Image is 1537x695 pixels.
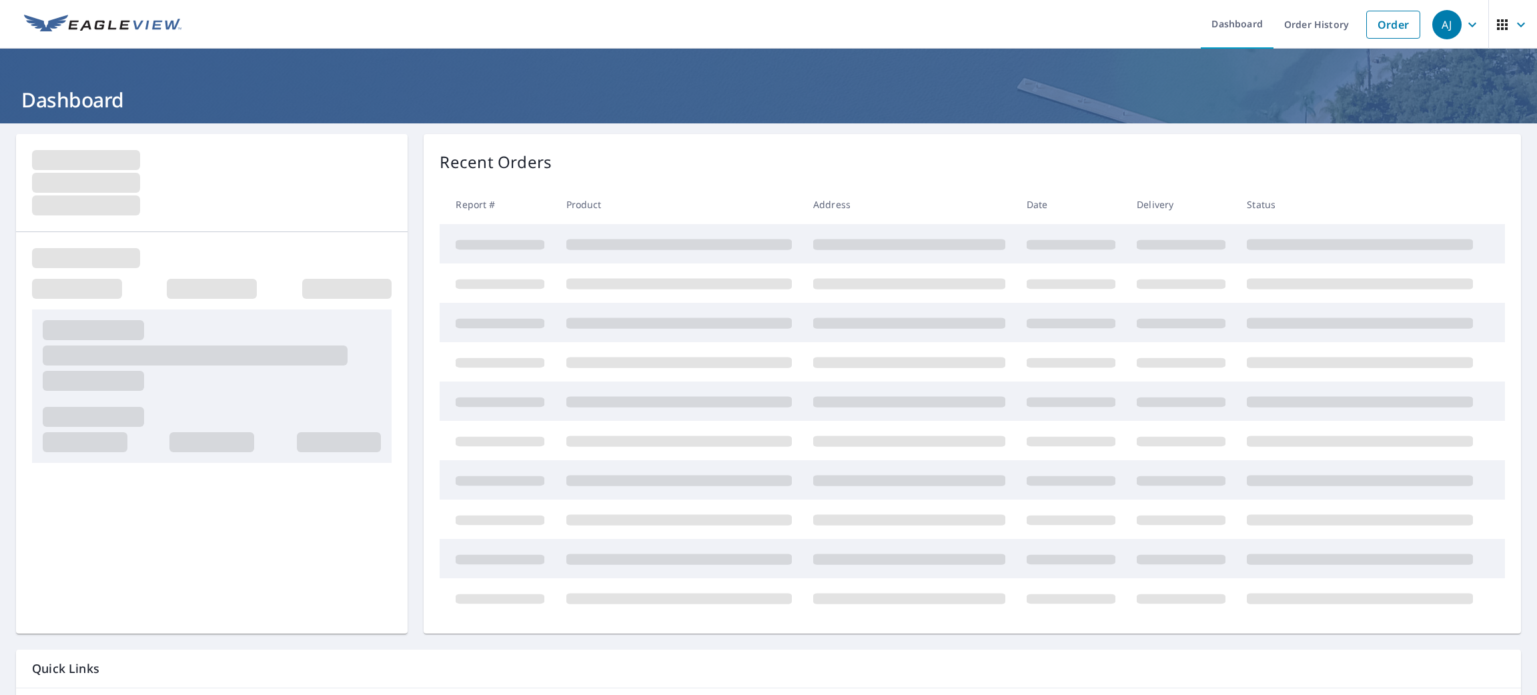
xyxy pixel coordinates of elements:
a: Order [1366,11,1420,39]
th: Date [1016,185,1126,224]
th: Product [556,185,803,224]
th: Address [803,185,1016,224]
th: Status [1236,185,1484,224]
p: Quick Links [32,660,1505,677]
img: EV Logo [24,15,181,35]
p: Recent Orders [440,150,552,174]
th: Report # [440,185,555,224]
th: Delivery [1126,185,1236,224]
div: AJ [1432,10,1462,39]
h1: Dashboard [16,86,1521,113]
